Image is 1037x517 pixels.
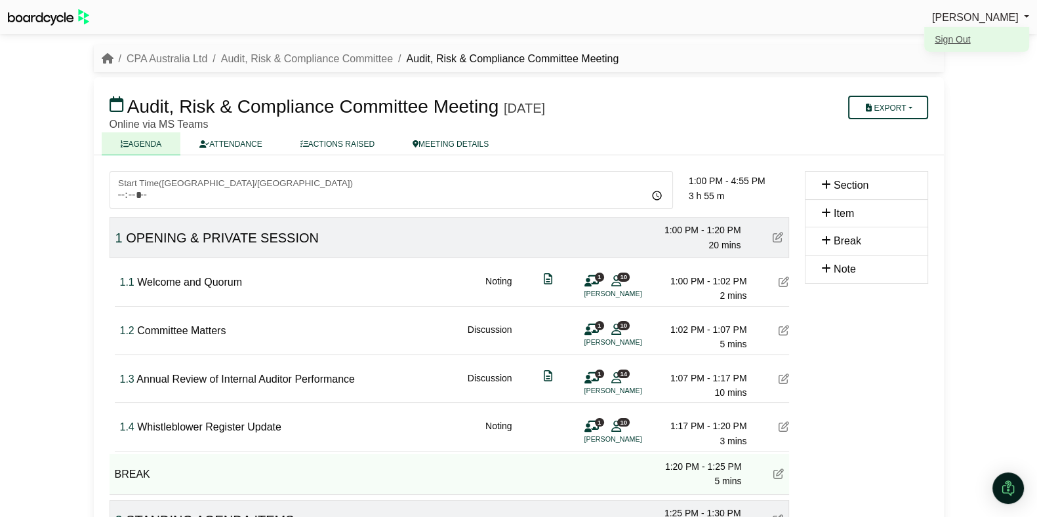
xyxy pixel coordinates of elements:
nav: breadcrumb [102,50,619,67]
div: Discussion [468,322,512,352]
a: Audit, Risk & Compliance Committee [221,53,393,64]
span: OPENING & PRIVATE SESSION [126,231,319,245]
span: Click to fine tune number [115,231,123,245]
span: 10 [617,273,630,281]
span: 20 mins [708,240,741,250]
div: Discussion [468,371,512,400]
span: 1 [595,418,604,427]
span: 10 [617,418,630,427]
span: 10 mins [714,387,746,398]
span: [PERSON_NAME] [932,12,1019,23]
a: ATTENDANCE [180,132,281,155]
span: Click to fine tune number [120,421,134,432]
span: Click to fine tune number [120,277,134,288]
span: 1 [595,273,604,281]
span: Annual Review of Internal Auditor Performance [136,373,355,385]
div: 1:02 PM - 1:07 PM [655,322,747,337]
span: Break [834,235,861,246]
li: [PERSON_NAME] [584,288,683,299]
a: Sign Out [924,27,1029,52]
span: 5 mins [720,339,746,349]
span: Whistleblower Register Update [137,421,281,432]
li: [PERSON_NAME] [584,337,683,348]
span: Committee Matters [137,325,226,336]
span: 1 [595,321,604,330]
span: 2 mins [720,290,746,301]
div: 1:00 PM - 1:02 PM [655,274,747,288]
a: AGENDA [102,132,181,155]
div: 1:00 PM - 1:20 PM [649,223,741,237]
a: ACTIONS RAISED [281,132,394,155]
li: [PERSON_NAME] [584,385,683,396]
div: Noting [485,419,512,448]
li: Audit, Risk & Compliance Committee Meeting [393,50,619,67]
span: 5 mins [714,476,741,486]
a: CPA Australia Ltd [127,53,207,64]
span: 14 [617,370,630,378]
span: Online via MS Teams [110,119,209,130]
img: BoardcycleBlackGreen-aaafeed430059cb809a45853b8cf6d952af9d84e6e89e1f1685b34bfd5cb7d64.svg [8,9,89,26]
a: [PERSON_NAME] [932,9,1029,26]
div: 1:07 PM - 1:17 PM [655,371,747,385]
span: 3 mins [720,436,746,446]
span: 1 [595,370,604,378]
span: BREAK [115,469,150,480]
a: MEETING DETAILS [394,132,508,155]
span: 10 [617,321,630,330]
span: Audit, Risk & Compliance Committee Meeting [127,96,498,117]
ul: [PERSON_NAME] [924,27,1029,52]
div: Noting [485,274,512,303]
div: [DATE] [504,100,545,116]
span: Section [834,180,868,191]
span: Click to fine tune number [120,325,134,336]
li: [PERSON_NAME] [584,434,683,445]
span: 3 h 55 m [689,191,724,201]
span: Welcome and Quorum [137,277,242,288]
div: 1:00 PM - 4:55 PM [689,174,789,188]
div: 1:20 PM - 1:25 PM [650,459,742,474]
span: Item [834,208,854,219]
span: Click to fine tune number [120,373,134,385]
button: Export [848,96,927,119]
div: Open Intercom Messenger [992,472,1024,504]
span: Note [834,263,856,275]
div: 1:17 PM - 1:20 PM [655,419,747,433]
